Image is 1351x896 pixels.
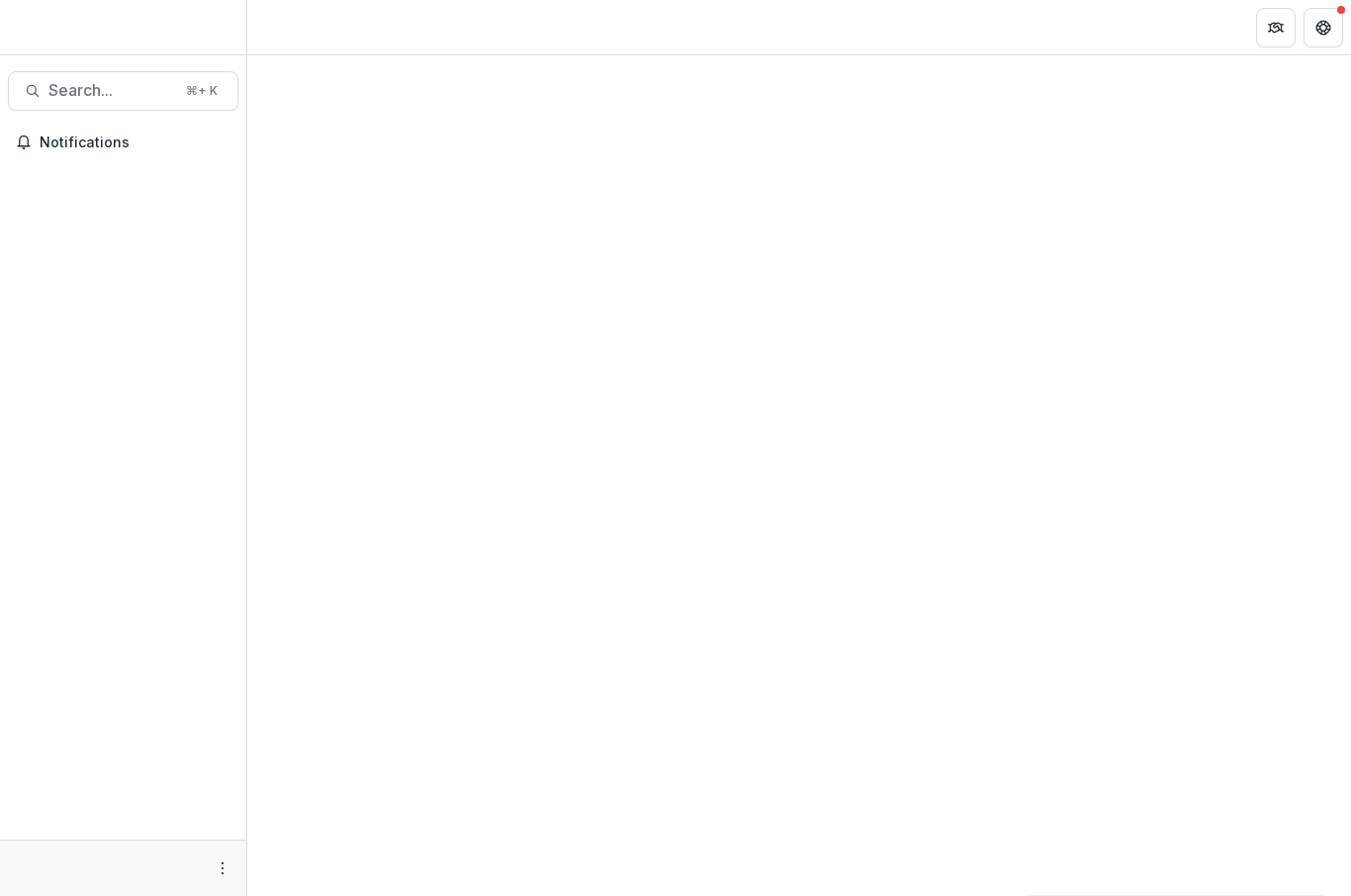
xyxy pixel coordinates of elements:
button: Search... [8,71,238,111]
button: More [211,856,234,880]
button: Partners [1256,8,1296,47]
button: Notifications [8,127,238,158]
span: Notifications [40,134,230,151]
span: Search... [48,81,174,100]
nav: breadcrumb [255,13,339,42]
div: ⌘ + K [182,80,222,102]
button: Get Help [1304,8,1343,47]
